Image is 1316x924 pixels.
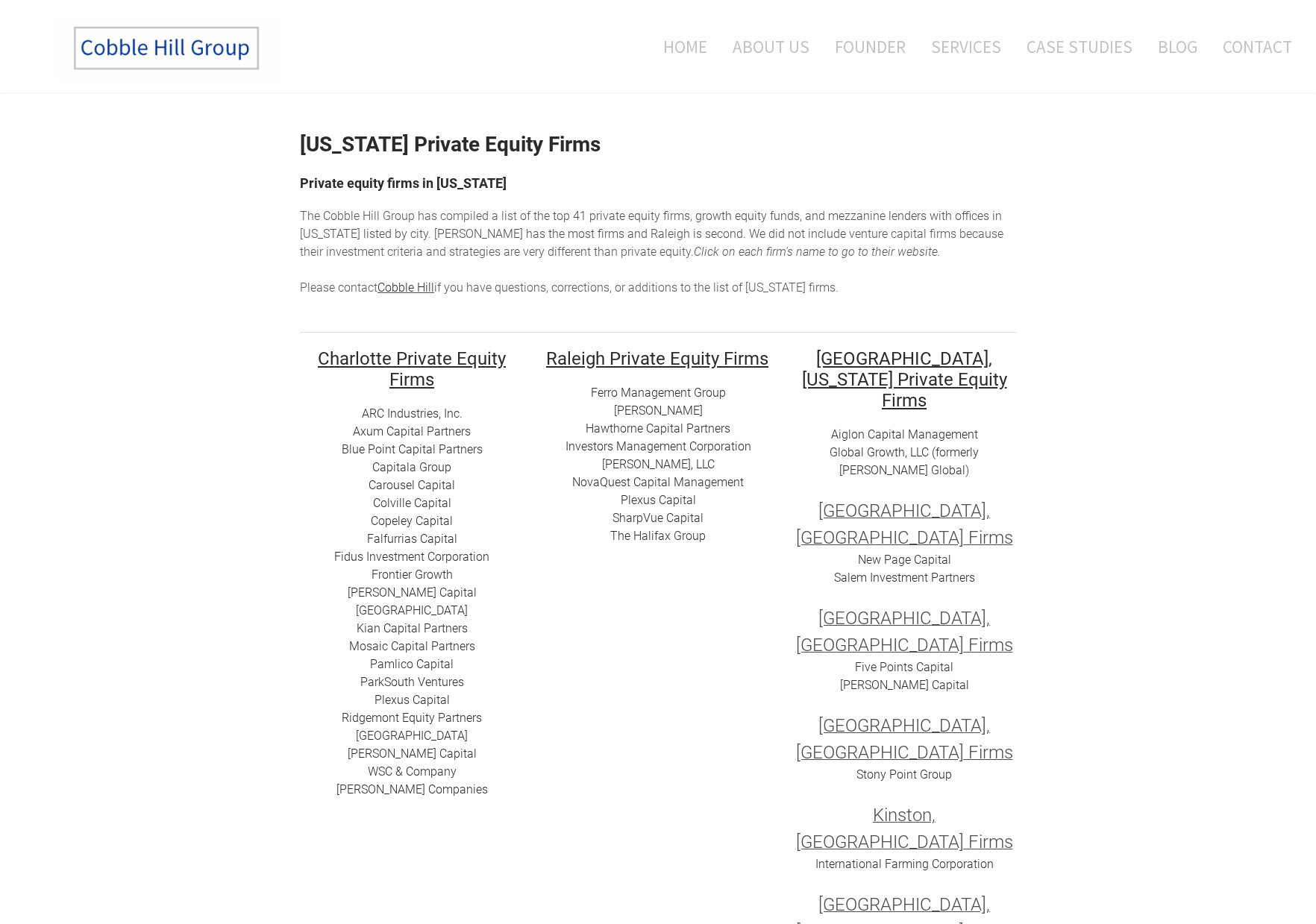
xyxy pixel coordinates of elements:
[591,386,726,400] a: Ferro Management Group
[1212,16,1292,78] a: Contact
[802,348,1007,411] font: [GEOGRAPHIC_DATA], [US_STATE] Private Equity Firms
[300,207,1016,297] div: he top 41 private equity firms, growth equity funds, and mezzanine lenders with offices in [US_ST...
[360,675,464,689] a: ParkSouth Ventures
[1015,16,1144,78] a: Case Studies
[334,550,489,564] a: Fidus Investment Corporation
[856,767,952,782] a: Stony Point Group​​
[300,132,601,157] strong: [US_STATE] Private Equity Firms
[1147,16,1209,78] a: Blog
[300,209,537,223] span: The Cobble Hill Group has compiled a list of t
[830,445,979,477] a: Global Growth, LLC (formerly [PERSON_NAME] Global
[612,511,704,525] a: SharpVue Capital
[796,715,1013,763] font: [GEOGRAPHIC_DATA], [GEOGRAPHIC_DATA] Firms
[300,348,524,389] h2: ​
[342,711,482,725] a: ​Ridgemont Equity Partners​
[621,493,696,507] a: ​Plexus Capital
[342,442,483,456] a: ​Blue Point Capital Partners
[377,280,434,295] a: Cobble Hill
[546,348,770,368] h2: ​
[318,348,506,390] font: Charlotte Private Equity Firms
[356,603,468,617] a: [GEOGRAPHIC_DATA]
[349,639,475,653] a: Mosaic Capital Partners
[858,553,951,567] a: New Page Capital
[834,571,975,585] a: Salem Investment Partners
[840,678,969,692] a: [PERSON_NAME] Capital
[367,532,457,546] a: ​Falfurrias Capital
[336,782,488,796] a: [PERSON_NAME] Companies
[815,857,994,871] a: International Farming Corporation
[572,475,744,489] a: ​NovaQuest Capital Management
[796,805,1013,852] font: Kinston, [GEOGRAPHIC_DATA] Firms
[370,657,454,671] a: ​Pamlico Capital
[348,747,477,761] a: [PERSON_NAME] Capital
[300,280,839,295] span: Please contact if you have questions, corrections, or additions to the list of [US_STATE] firms.
[831,427,978,441] a: Aiglon Capital Management
[546,345,768,370] u: ​
[369,478,455,492] a: ​​Carousel Capital​​
[372,568,453,582] a: Frontier Growth
[300,175,507,191] font: Private equity firms in [US_STATE]
[920,16,1012,78] a: Services
[546,348,768,369] font: Raleigh Private Equity Firms
[371,514,453,528] a: Copeley Capital
[855,660,953,674] a: Five Points Capital​
[375,693,450,707] a: ​Plexus Capital
[357,621,468,635] a: ​Kian Capital Partners
[57,16,281,81] img: The Cobble Hill Group LLC
[721,16,821,78] a: About Us
[356,729,468,743] a: ​[GEOGRAPHIC_DATA]
[641,16,718,78] a: Home
[348,585,477,600] a: [PERSON_NAME] Capital
[373,496,451,510] a: ​Colville Capital
[362,406,463,421] a: ARC I​ndustries, Inc.
[796,500,1013,548] font: [GEOGRAPHIC_DATA], [GEOGRAPHIC_DATA] Firms
[614,403,703,418] a: [PERSON_NAME]
[796,608,1013,656] font: [GEOGRAPHIC_DATA], [GEOGRAPHIC_DATA] Firms
[610,529,706,543] a: ​​The Halifax Group
[824,16,917,78] a: Founder
[372,460,451,474] a: Capitala Group​
[586,421,730,436] a: Hawthorne Capital Partners
[368,764,457,779] a: ​WSC & Company
[565,439,751,453] a: Investors Management Corporation
[353,424,471,439] a: Axum Capital Partners
[602,457,715,471] a: [PERSON_NAME], LLC
[694,245,941,259] em: Click on each firm's name to go to their website. ​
